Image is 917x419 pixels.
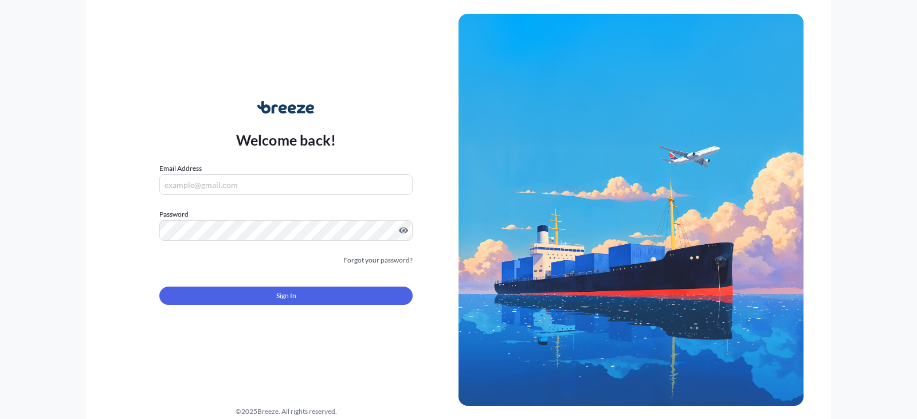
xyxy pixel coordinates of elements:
p: Welcome back! [236,131,336,149]
span: Sign In [276,290,296,301]
a: Forgot your password? [343,254,413,266]
div: © 2025 Breeze. All rights reserved. [113,406,458,417]
button: Show password [399,226,408,235]
input: example@gmail.com [159,174,413,195]
label: Password [159,209,413,220]
label: Email Address [159,163,202,174]
img: Ship illustration [458,14,804,406]
button: Sign In [159,287,413,305]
